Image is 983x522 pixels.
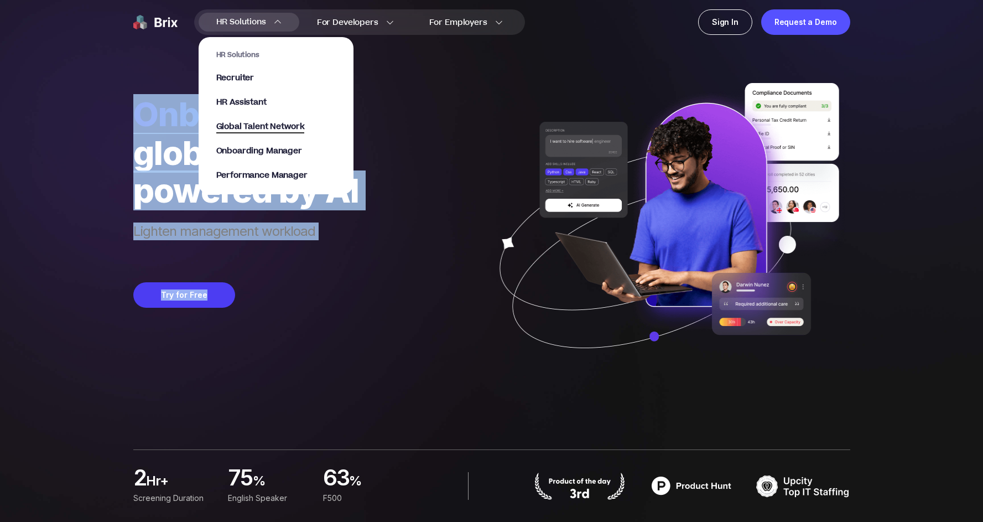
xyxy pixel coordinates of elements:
[216,72,254,84] span: Recruiter
[216,97,336,108] a: HR Assistant
[323,492,404,504] div: F500
[216,13,266,31] span: HR Solutions
[216,50,336,59] span: HR Solutions
[133,172,359,209] div: powered by AI
[644,472,738,500] img: product hunt badge
[133,94,359,134] span: Onboard
[698,9,752,35] a: Sign In
[133,134,359,172] div: globally
[216,170,336,181] a: Performance Manager
[216,169,308,181] span: Performance Manager
[228,468,253,490] span: 75
[323,468,349,490] span: 63
[133,468,146,490] span: 2
[349,472,404,494] span: %
[761,9,850,35] a: Request a Demo
[756,472,850,500] img: TOP IT STAFFING
[228,492,309,504] div: English Speaker
[216,96,267,108] span: HR Assistant
[317,17,378,28] span: For Developers
[216,146,336,157] a: Onboarding Manager
[146,472,215,494] span: hr+
[216,145,302,157] span: Onboarding Manager
[216,121,305,133] span: Global Talent Network
[216,121,336,132] a: Global Talent Network
[480,83,850,381] img: ai generate
[429,17,487,28] span: For Employers
[133,223,359,260] span: Lighten management workload
[133,492,215,504] div: Screening duration
[133,282,235,308] button: Try for Free
[533,472,627,500] img: product hunt badge
[216,73,336,84] a: Recruiter
[253,472,310,494] span: %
